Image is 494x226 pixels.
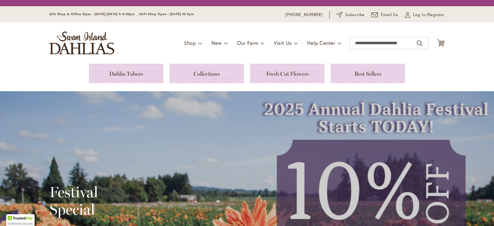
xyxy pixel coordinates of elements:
[184,40,196,46] span: Shop
[237,40,258,46] span: Our Farm
[345,12,365,18] span: Subscribe
[274,40,292,46] span: Visit Us
[417,38,422,48] button: Search
[405,12,445,18] a: Log In/Register
[285,12,323,18] a: [PHONE_NUMBER]
[307,40,335,46] span: Help Center
[337,12,365,18] a: Subscribe
[413,12,445,18] span: Log In/Register
[49,12,140,16] span: Gift Shop & Office Open - [DATE]-[DATE] 9-4:30pm /
[49,183,210,218] h2: Festival Special
[211,40,222,46] span: New
[49,32,114,54] a: store logo
[140,12,194,16] span: Gift Shop Open - [DATE] 10-3pm
[371,12,399,18] a: Email Us
[381,12,399,18] span: Email Us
